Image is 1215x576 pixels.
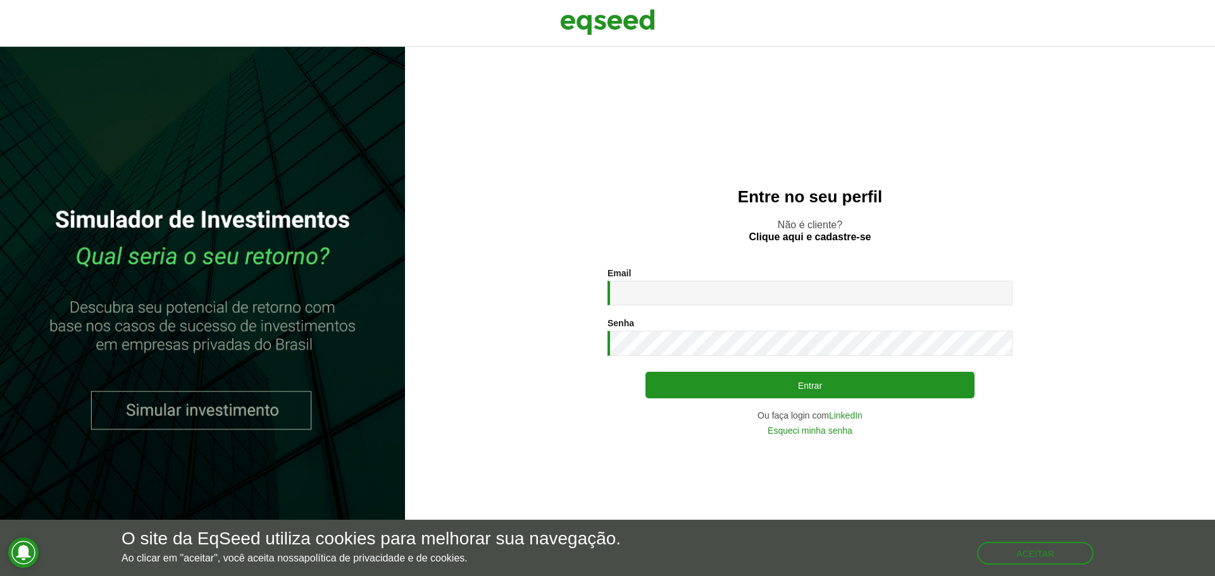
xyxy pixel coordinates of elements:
a: LinkedIn [829,411,863,420]
img: EqSeed Logo [560,6,655,38]
a: política de privacidade e de cookies [304,553,465,563]
p: Ao clicar em "aceitar", você aceita nossa . [121,552,621,564]
a: Esqueci minha senha [768,426,852,435]
a: Clique aqui e cadastre-se [749,232,871,242]
label: Email [607,269,631,278]
div: Ou faça login com [607,411,1012,420]
p: Não é cliente? [430,219,1190,243]
button: Entrar [645,372,975,398]
h5: O site da EqSeed utiliza cookies para melhorar sua navegação. [121,529,621,549]
button: Aceitar [977,542,1093,565]
h2: Entre no seu perfil [430,188,1190,206]
label: Senha [607,319,634,328]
